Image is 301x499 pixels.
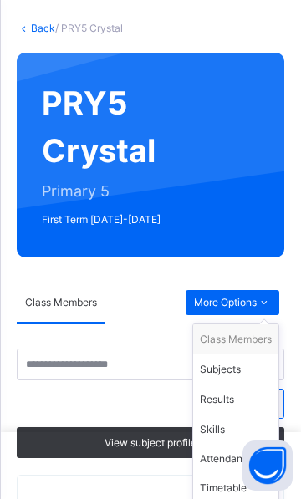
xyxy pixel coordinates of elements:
span: Class Members [25,295,97,310]
span: / PRY5 Crystal [55,22,123,34]
span: More Options [194,295,271,310]
div: Attendance [200,451,272,466]
div: Timetable [200,480,272,496]
div: Results [200,391,272,408]
div: Subjects [200,361,272,378]
a: Back [31,22,55,34]
div: Class Members [200,331,272,348]
span: First Term [DATE]-[DATE] [42,212,242,227]
div: Skills [200,421,272,438]
button: Open asap [242,440,293,491]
